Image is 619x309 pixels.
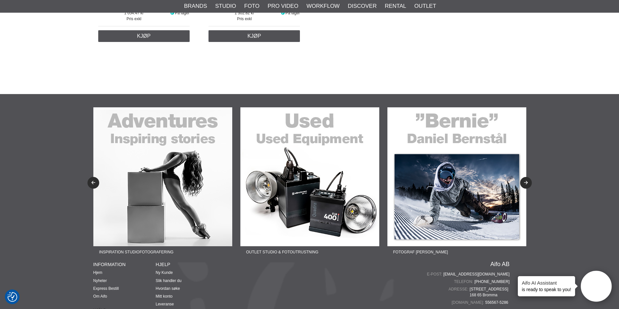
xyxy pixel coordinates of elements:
h4: Aifo AI Assistant [522,279,571,286]
img: Revisit consent button [7,292,17,302]
a: Outlet [414,2,436,10]
a: Ny Kunde [156,270,173,275]
button: Next [520,177,532,189]
a: Workflow [306,2,340,10]
div: is ready to speak to you! [518,276,575,296]
a: Mitt konto [156,294,173,299]
span: Adresse: [449,286,470,292]
span: E-post: [427,271,443,277]
a: [PHONE_NUMBER] [474,279,509,285]
a: Ad:22-03F banner-sidfot-used.jpgOutlet Studio & Fotoutrustning [240,107,379,258]
img: Ad:22-02F banner-sidfot-adventures.jpg [93,107,232,246]
span: På lager [175,11,190,15]
a: Ad:22-04F banner-sidfot-bernie.jpgFotograf [PERSON_NAME] [387,107,526,258]
button: Samtykkepreferanser [7,291,17,303]
img: Ad:22-04F banner-sidfot-bernie.jpg [387,107,526,246]
a: Foto [244,2,260,10]
span: Fotograf [PERSON_NAME] [387,246,454,258]
a: Aifo AB [490,261,509,267]
a: Hvordan søke [156,286,180,291]
span: 1 054.47 [98,10,170,16]
a: Om Aifo [93,294,107,299]
span: På lager [285,11,300,15]
a: Pro Video [268,2,298,10]
a: Kjøp [209,30,300,42]
img: Ad:22-03F banner-sidfot-used.jpg [240,107,379,246]
i: På lager [170,11,175,15]
span: [DOMAIN_NAME]: [451,300,485,305]
h4: HJELP [156,261,218,268]
a: Hjem [93,270,102,275]
i: På lager [280,11,286,15]
span: Pris exkl [98,16,170,22]
span: Telefon: [454,279,475,285]
span: Outlet Studio & Fotoutrustning [240,246,324,258]
span: [STREET_ADDRESS] 168 65 Bromma [470,286,510,298]
a: Kjøp [98,30,190,42]
span: 556567-5286 [485,300,510,305]
span: 1 302.82 [209,10,280,16]
a: Rental [385,2,406,10]
a: Ad:22-02F banner-sidfot-adventures.jpgInspiration Studiofotografering [93,107,232,258]
a: [EMAIL_ADDRESS][DOMAIN_NAME] [443,271,509,277]
a: Express Bestill [93,286,119,291]
button: Previous [87,177,99,189]
h4: INFORMATION [93,261,156,268]
span: Inspiration Studiofotografering [93,246,180,258]
span: Pris exkl [209,16,280,22]
a: Leveranse [156,302,174,306]
a: Discover [348,2,377,10]
a: Slik handler du [156,278,182,283]
a: Brands [184,2,207,10]
a: Nyheter [93,278,107,283]
a: Studio [215,2,236,10]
